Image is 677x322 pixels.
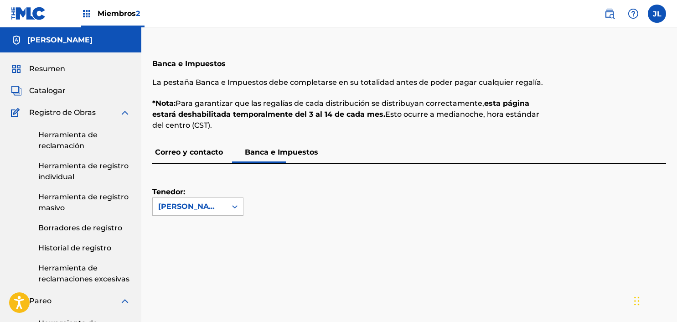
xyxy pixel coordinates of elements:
div: Arrastrar [634,287,640,315]
img: ayuda [628,8,639,19]
font: [PERSON_NAME] [27,36,93,44]
font: Herramienta de registro masivo [38,192,129,212]
img: Cuentas [11,35,22,46]
font: [PERSON_NAME] [158,202,223,211]
iframe: Widget de chat [631,278,677,322]
img: expandir [119,296,130,306]
img: Catalogar [11,85,22,96]
img: Registro de Obras [11,107,23,118]
a: ResumenResumen [11,63,65,74]
font: Para garantizar que las regalías de cada distribución se distribuyan correctamente, [176,99,484,108]
font: Pareo [29,296,52,305]
font: Tenedor: [152,187,185,196]
img: expandir [119,107,130,118]
font: Herramienta de reclamación [38,130,98,150]
a: Herramienta de registro masivo [38,192,130,213]
h5: ENMANUEL GARCÍA [27,35,93,46]
iframe: Centro de recursos [651,179,677,277]
font: 2 [136,9,140,18]
a: Borradores de registro [38,223,130,234]
font: Registro de Obras [29,108,96,117]
div: Menú de usuario [648,5,666,23]
a: Herramienta de reclamación [38,130,130,151]
a: Herramienta de registro individual [38,161,130,182]
font: Banca e Impuestos [245,148,318,156]
font: Miembros [98,9,136,18]
font: *Nota: [152,99,176,108]
font: Borradores de registro [38,223,122,232]
font: Herramienta de reclamaciones excesivas [38,264,129,283]
font: Correo y contacto [155,148,223,156]
img: Resumen [11,63,22,74]
img: buscar [604,8,615,19]
img: Pareo [11,296,22,306]
font: Herramienta de registro individual [38,161,129,181]
font: Historial de registro [38,244,111,252]
a: Búsqueda pública [600,5,619,23]
font: La pestaña Banca e Impuestos debe completarse en su totalidad antes de poder pagar cualquier rega... [152,78,543,87]
div: Ayuda [624,5,642,23]
a: Herramienta de reclamaciones excesivas [38,263,130,285]
font: Banca e Impuestos [152,59,226,68]
a: CatalogarCatalogar [11,85,66,96]
img: Principales titulares de derechos [81,8,92,19]
font: Catalogar [29,86,66,95]
a: Historial de registro [38,243,130,254]
font: Resumen [29,64,65,73]
img: Logotipo del MLC [11,7,46,20]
